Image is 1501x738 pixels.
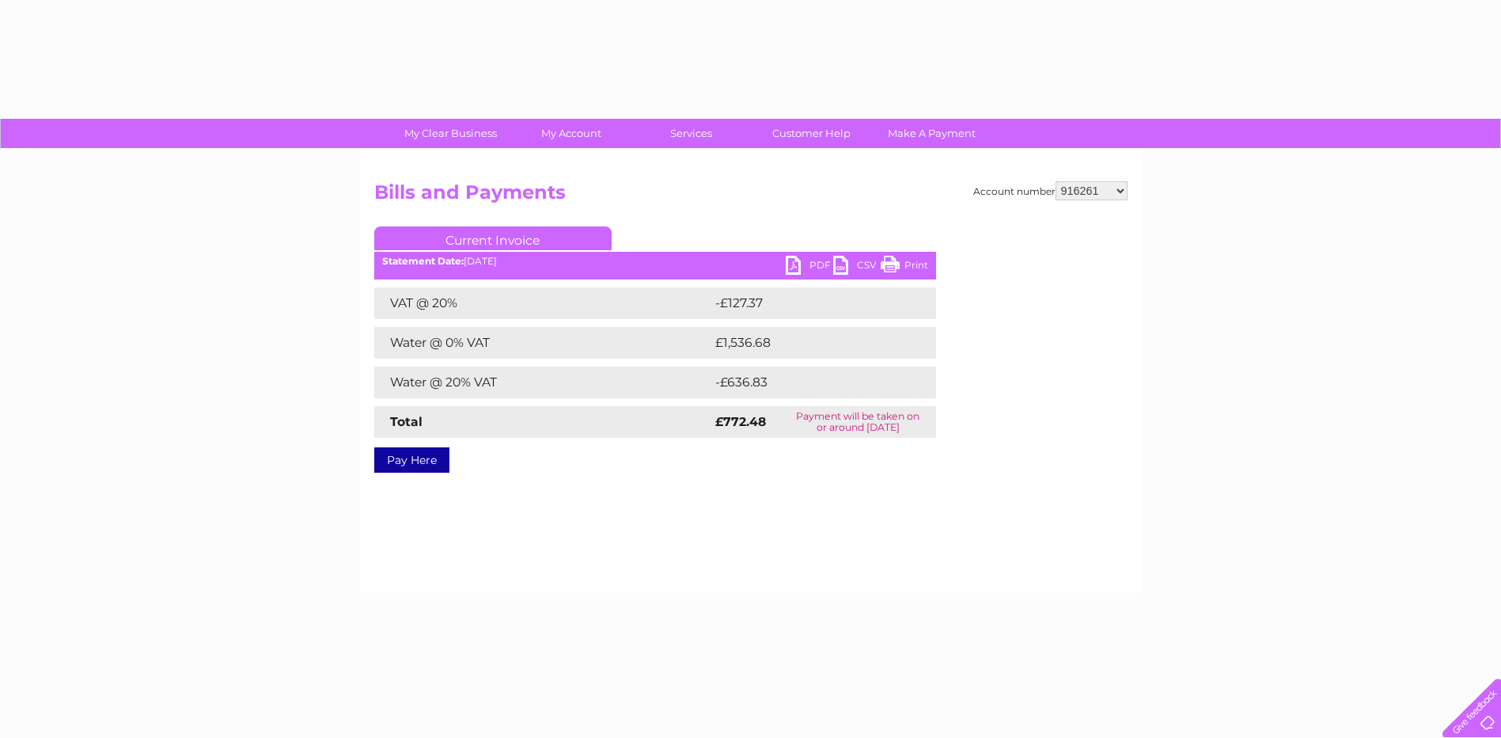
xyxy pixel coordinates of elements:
a: My Account [506,119,636,148]
a: Pay Here [374,447,449,473]
td: Payment will be taken on or around [DATE] [780,406,935,438]
a: Customer Help [746,119,877,148]
a: CSV [833,256,881,279]
a: Current Invoice [374,226,612,250]
td: -£127.37 [711,287,908,319]
div: Account number [973,181,1128,200]
a: PDF [786,256,833,279]
a: My Clear Business [385,119,516,148]
a: Make A Payment [866,119,997,148]
td: -£636.83 [711,367,910,398]
td: VAT @ 20% [374,287,711,319]
strong: £772.48 [715,414,766,429]
td: Water @ 0% VAT [374,327,711,359]
td: Water @ 20% VAT [374,367,711,398]
strong: Total [390,414,423,429]
a: Print [881,256,928,279]
b: Statement Date: [382,255,464,267]
td: £1,536.68 [711,327,911,359]
div: [DATE] [374,256,936,267]
h2: Bills and Payments [374,181,1128,211]
a: Services [626,119,756,148]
